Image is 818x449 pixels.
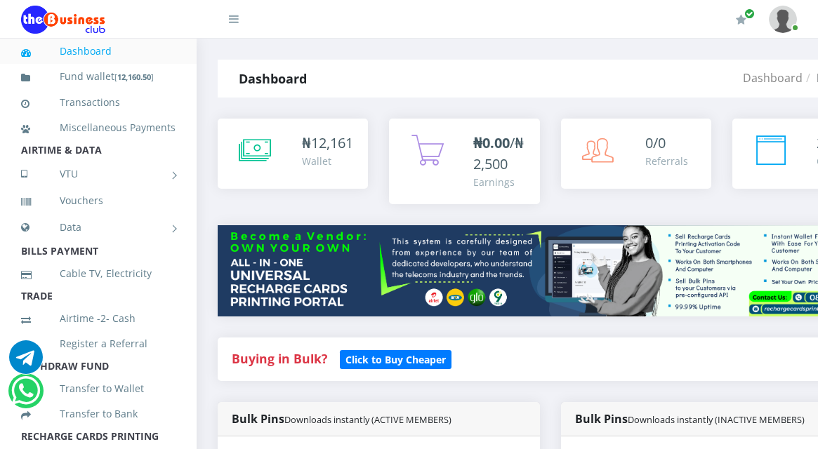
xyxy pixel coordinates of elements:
[340,350,451,367] a: Click to Buy Cheaper
[311,133,353,152] span: 12,161
[21,373,176,405] a: Transfer to Wallet
[218,119,368,189] a: ₦12,161 Wallet
[744,8,755,19] span: Renew/Upgrade Subscription
[21,257,176,290] a: Cable TV, Electricity
[21,328,176,360] a: Register a Referral
[21,302,176,335] a: Airtime -2- Cash
[345,353,446,366] b: Click to Buy Cheaper
[21,112,176,144] a: Miscellaneous Payments
[9,351,43,374] a: Chat for support
[21,398,176,430] a: Transfer to Bank
[743,70,803,86] a: Dashboard
[284,413,451,426] small: Downloads instantly (ACTIVE MEMBERS)
[473,175,525,189] div: Earnings
[473,133,524,173] span: /₦2,500
[302,133,353,154] div: ₦
[21,60,176,93] a: Fund wallet[12,160.50]
[736,14,746,25] i: Renew/Upgrade Subscription
[628,413,805,426] small: Downloads instantly (INACTIVE MEMBERS)
[575,411,805,427] strong: Bulk Pins
[302,154,353,168] div: Wallet
[389,119,539,204] a: ₦0.00/₦2,500 Earnings
[561,119,711,189] a: 0/0 Referrals
[21,156,176,192] a: VTU
[769,6,797,33] img: User
[21,185,176,217] a: Vouchers
[117,72,151,82] b: 12,160.50
[11,384,40,408] a: Chat for support
[645,133,666,152] span: 0/0
[114,72,154,82] small: [ ]
[21,6,105,34] img: Logo
[239,70,307,87] strong: Dashboard
[21,210,176,245] a: Data
[21,35,176,67] a: Dashboard
[473,133,510,152] b: ₦0.00
[21,86,176,119] a: Transactions
[232,411,451,427] strong: Bulk Pins
[645,154,688,168] div: Referrals
[232,350,327,367] strong: Buying in Bulk?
